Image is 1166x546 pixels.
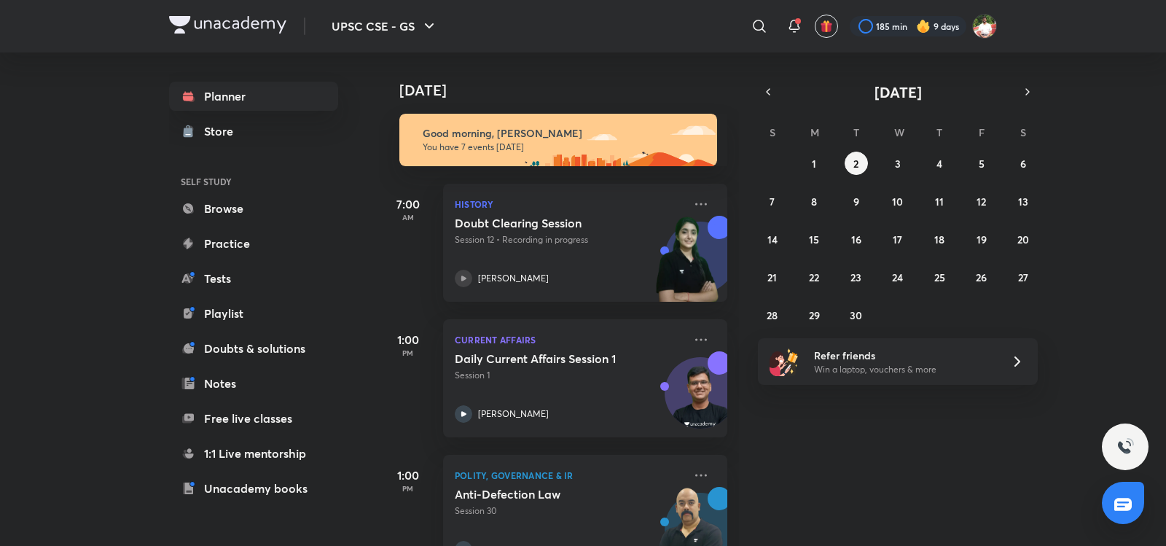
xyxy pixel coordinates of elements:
p: History [455,195,684,213]
abbr: September 23, 2025 [850,270,861,284]
h5: Anti-Defection Law [455,487,636,502]
p: Session 12 • Recording in progress [455,233,684,246]
button: [DATE] [778,82,1017,102]
button: September 14, 2025 [761,227,784,251]
p: PM [379,348,437,357]
button: September 13, 2025 [1012,190,1035,213]
p: Session 1 [455,369,684,382]
abbr: September 24, 2025 [892,270,903,284]
h6: Refer friends [814,348,993,363]
button: September 24, 2025 [886,265,909,289]
abbr: September 3, 2025 [895,157,901,171]
span: [DATE] [874,82,922,102]
p: Polity, Governance & IR [455,467,684,484]
abbr: September 21, 2025 [767,270,777,284]
div: Store [204,122,242,140]
button: September 3, 2025 [886,152,909,175]
h5: Daily Current Affairs Session 1 [455,351,636,366]
p: Session 30 [455,504,684,518]
a: Free live classes [169,404,338,433]
abbr: Wednesday [894,125,904,139]
a: 1:1 Live mentorship [169,439,338,468]
abbr: Friday [979,125,985,139]
button: UPSC CSE - GS [323,12,447,41]
button: September 9, 2025 [845,190,868,213]
button: September 4, 2025 [928,152,951,175]
a: Unacademy books [169,474,338,503]
abbr: September 2, 2025 [853,157,858,171]
abbr: September 4, 2025 [936,157,942,171]
h5: 7:00 [379,195,437,213]
img: unacademy [647,216,727,316]
abbr: September 7, 2025 [770,195,775,208]
button: September 10, 2025 [886,190,909,213]
h6: SELF STUDY [169,169,338,194]
abbr: Saturday [1020,125,1026,139]
abbr: September 29, 2025 [809,308,820,322]
button: September 19, 2025 [970,227,993,251]
a: Store [169,117,338,146]
h5: 1:00 [379,467,437,484]
abbr: Thursday [936,125,942,139]
a: Notes [169,369,338,398]
abbr: Sunday [770,125,775,139]
abbr: September 26, 2025 [976,270,987,284]
button: September 17, 2025 [886,227,909,251]
a: Doubts & solutions [169,334,338,363]
button: September 27, 2025 [1012,265,1035,289]
abbr: September 13, 2025 [1018,195,1028,208]
img: streak [916,19,931,34]
abbr: September 11, 2025 [935,195,944,208]
img: Shashank Soni [972,14,997,39]
button: September 20, 2025 [1012,227,1035,251]
h5: Doubt Clearing Session [455,216,636,230]
button: September 23, 2025 [845,265,868,289]
p: AM [379,213,437,222]
img: referral [770,347,799,376]
h4: [DATE] [399,82,742,99]
img: avatar [820,20,833,33]
button: September 16, 2025 [845,227,868,251]
button: September 18, 2025 [928,227,951,251]
button: September 28, 2025 [761,303,784,327]
button: September 8, 2025 [802,190,826,213]
a: Practice [169,229,338,258]
button: September 30, 2025 [845,303,868,327]
img: ttu [1116,438,1134,456]
a: Playlist [169,299,338,328]
button: September 25, 2025 [928,265,951,289]
abbr: September 14, 2025 [767,233,778,246]
abbr: September 12, 2025 [977,195,986,208]
abbr: September 15, 2025 [809,233,819,246]
a: Company Logo [169,16,286,37]
button: September 21, 2025 [761,265,784,289]
p: [PERSON_NAME] [478,407,549,421]
button: September 11, 2025 [928,190,951,213]
abbr: Tuesday [853,125,859,139]
button: September 6, 2025 [1012,152,1035,175]
button: September 29, 2025 [802,303,826,327]
abbr: September 1, 2025 [812,157,816,171]
h6: Good morning, [PERSON_NAME] [423,127,704,140]
abbr: September 20, 2025 [1017,233,1029,246]
button: September 26, 2025 [970,265,993,289]
button: September 22, 2025 [802,265,826,289]
a: Planner [169,82,338,111]
p: Win a laptop, vouchers & more [814,363,993,376]
button: September 7, 2025 [761,190,784,213]
button: September 15, 2025 [802,227,826,251]
abbr: September 8, 2025 [811,195,817,208]
abbr: September 19, 2025 [977,233,987,246]
abbr: Monday [810,125,819,139]
abbr: September 28, 2025 [767,308,778,322]
abbr: September 25, 2025 [934,270,945,284]
button: avatar [815,15,838,38]
abbr: September 18, 2025 [934,233,944,246]
button: September 1, 2025 [802,152,826,175]
abbr: September 6, 2025 [1020,157,1026,171]
h5: 1:00 [379,331,437,348]
button: September 12, 2025 [970,190,993,213]
a: Tests [169,264,338,293]
abbr: September 17, 2025 [893,233,902,246]
p: PM [379,484,437,493]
